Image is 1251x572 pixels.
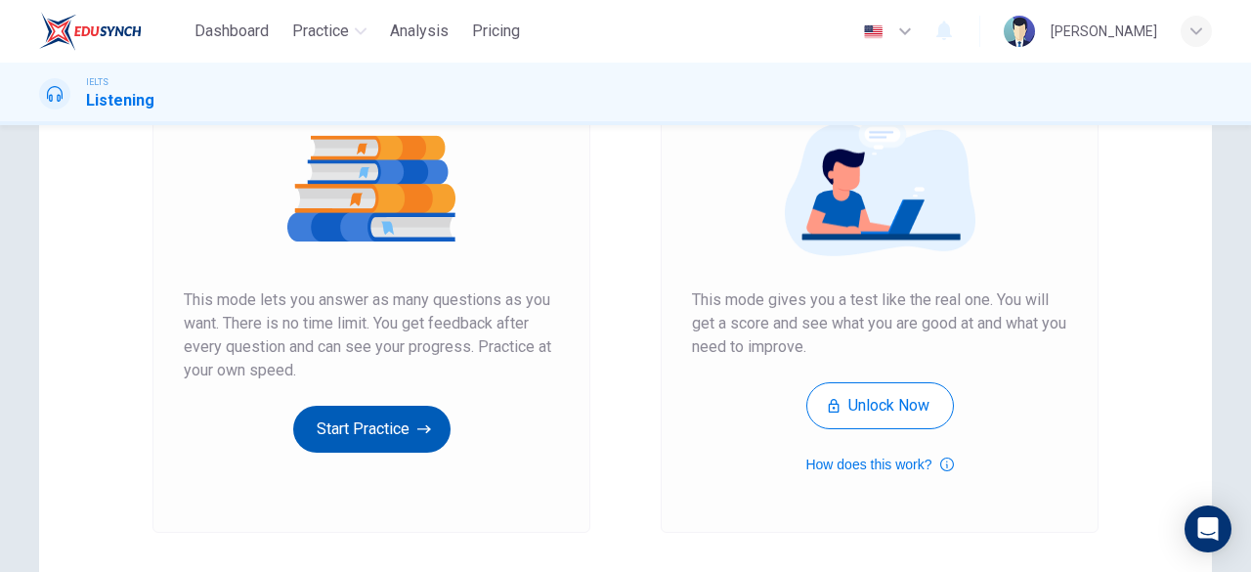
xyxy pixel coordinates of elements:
img: EduSynch logo [39,12,142,51]
span: Analysis [390,20,449,43]
button: Start Practice [293,406,451,453]
button: Pricing [464,14,528,49]
img: en [861,24,885,39]
div: [PERSON_NAME] [1051,20,1157,43]
span: Practice [292,20,349,43]
button: Dashboard [187,14,277,49]
div: Open Intercom Messenger [1185,506,1231,552]
span: IELTS [86,75,108,89]
a: EduSynch logo [39,12,187,51]
button: Unlock Now [806,382,954,429]
img: Profile picture [1004,16,1035,47]
span: Pricing [472,20,520,43]
button: Practice [284,14,374,49]
button: Analysis [382,14,456,49]
button: How does this work? [805,453,953,476]
span: This mode gives you a test like the real one. You will get a score and see what you are good at a... [692,288,1067,359]
span: This mode lets you answer as many questions as you want. There is no time limit. You get feedback... [184,288,559,382]
span: Dashboard [194,20,269,43]
h1: Listening [86,89,154,112]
